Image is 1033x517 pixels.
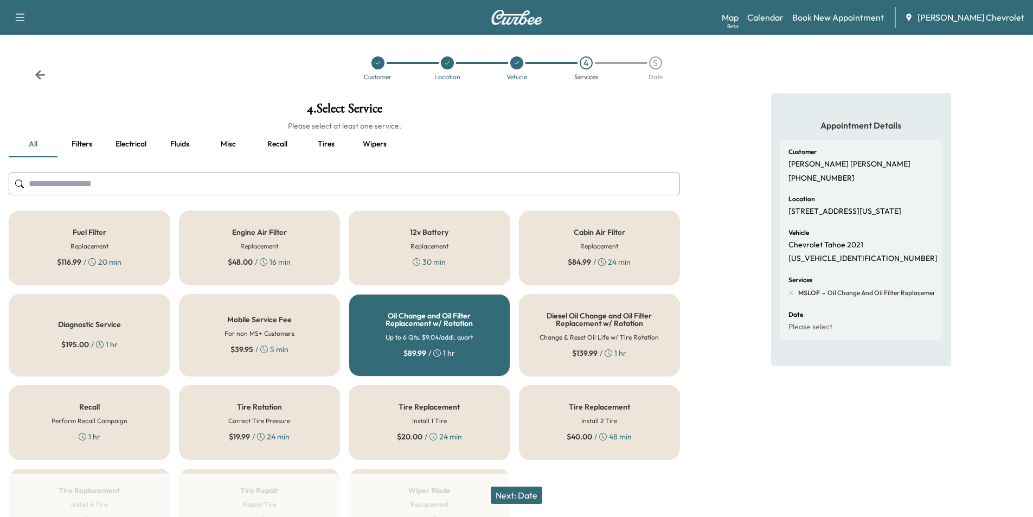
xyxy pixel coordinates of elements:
[410,241,448,251] h6: Replacement
[788,174,855,183] p: [PHONE_NUMBER]
[403,348,426,359] span: $ 89.99
[581,416,617,426] h6: Install 2 Tire
[35,69,46,80] div: Back
[567,431,592,442] span: $ 40.00
[568,257,591,267] span: $ 84.99
[228,257,291,267] div: / 16 min
[491,10,543,25] img: Curbee Logo
[580,241,618,251] h6: Replacement
[788,277,812,283] h6: Services
[649,74,663,80] div: Date
[73,228,106,236] h5: Fuel Filter
[106,131,155,157] button: Electrical
[412,416,447,426] h6: Install 1 Tire
[228,416,290,426] h6: Correct Tire Pressure
[57,257,121,267] div: / 20 min
[727,22,739,30] div: Beta
[58,321,121,328] h5: Diagnostic Service
[397,431,422,442] span: $ 20.00
[569,403,630,411] h5: Tire Replacement
[367,312,492,327] h5: Oil Change and Oil Filter Replacement w/ Rotation
[722,11,739,24] a: MapBeta
[240,241,278,251] h6: Replacement
[232,228,287,236] h5: Engine Air Filter
[52,416,127,426] h6: Perform Recall Campaign
[61,339,89,350] span: $ 195.00
[79,403,100,411] h5: Recall
[792,11,884,24] a: Book New Appointment
[230,344,288,355] div: / 5 min
[224,329,294,339] h6: For non MS+ Customers
[61,339,118,350] div: / 1 hr
[204,131,253,157] button: Misc
[413,257,446,267] div: 30 min
[572,348,626,359] div: / 1 hr
[230,344,253,355] span: $ 39.95
[747,11,784,24] a: Calendar
[79,431,100,442] div: 1 hr
[9,131,57,157] button: all
[410,228,448,236] h5: 12v Battery
[788,159,910,169] p: [PERSON_NAME] [PERSON_NAME]
[540,333,659,342] h6: Change & Reset Oil Life w/ Tire Rotation
[229,431,290,442] div: / 24 min
[820,288,825,298] span: -
[788,207,901,216] p: [STREET_ADDRESS][US_STATE]
[229,431,250,442] span: $ 19.99
[491,487,542,504] button: Next: Date
[386,333,473,342] h6: Up to 6 Qts. $9.04/addl. quart
[649,56,662,69] div: 5
[788,229,809,236] h6: Vehicle
[798,289,820,297] span: MSLOF
[253,131,301,157] button: Recall
[574,74,598,80] div: Services
[57,131,106,157] button: Filters
[788,311,803,318] h6: Date
[788,254,938,264] p: [US_VEHICLE_IDENTIFICATION_NUMBER]
[788,149,817,155] h6: Customer
[403,348,455,359] div: / 1 hr
[825,289,977,297] span: Oil Change and Oil Filter Replacement w/ Rotation
[155,131,204,157] button: Fluids
[9,131,680,157] div: basic tabs example
[572,348,598,359] span: $ 139.99
[350,131,399,157] button: Wipers
[9,120,680,131] h6: Please select at least one service.
[788,240,863,250] p: Chevrolet Tahoe 2021
[580,56,593,69] div: 4
[237,403,282,411] h5: Tire Rotation
[9,102,680,120] h1: 4 . Select Service
[364,74,392,80] div: Customer
[434,74,460,80] div: Location
[227,316,292,323] h5: Mobile Service Fee
[228,257,253,267] span: $ 48.00
[399,403,460,411] h5: Tire Replacement
[788,322,832,332] p: Please select
[506,74,527,80] div: Vehicle
[574,228,625,236] h5: Cabin Air Filter
[70,241,108,251] h6: Replacement
[57,257,81,267] span: $ 116.99
[301,131,350,157] button: Tires
[537,312,663,327] h5: Diesel Oil Change and Oil Filter Replacement w/ Rotation
[568,257,631,267] div: / 24 min
[917,11,1024,24] span: [PERSON_NAME] Chevrolet
[788,196,815,202] h6: Location
[780,119,942,131] h5: Appointment Details
[567,431,632,442] div: / 48 min
[397,431,462,442] div: / 24 min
